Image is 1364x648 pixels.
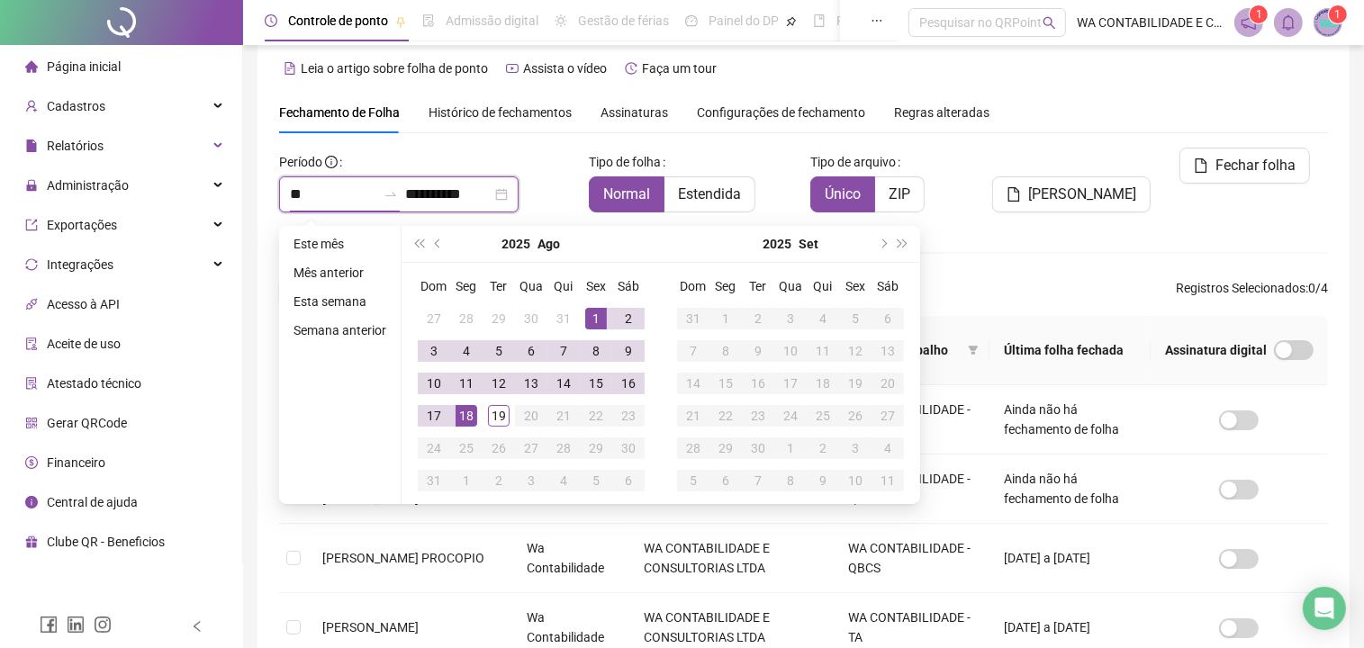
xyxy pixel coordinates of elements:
[547,270,580,302] th: Qui
[555,14,567,27] span: sun
[409,226,429,262] button: super-prev-year
[747,405,769,427] div: 23
[872,464,904,497] td: 2025-10-11
[618,405,639,427] div: 23
[585,405,607,427] div: 22
[418,302,450,335] td: 2025-07-27
[456,373,477,394] div: 11
[780,470,801,491] div: 8
[807,432,839,464] td: 2025-10-02
[780,340,801,362] div: 10
[715,308,736,329] div: 1
[456,470,477,491] div: 1
[520,308,542,329] div: 30
[25,298,38,310] span: api
[812,405,834,427] div: 25
[889,185,910,202] span: ZIP
[538,226,561,262] button: month panel
[25,535,38,548] span: gift
[418,335,450,367] td: 2025-08-03
[677,400,709,432] td: 2025-09-21
[547,400,580,432] td: 2025-08-21
[747,308,769,329] div: 2
[742,335,774,367] td: 2025-09-09
[968,345,979,355] span: filter
[47,416,127,430] span: Gerar QRCode
[520,470,542,491] div: 3
[682,437,704,459] div: 28
[512,524,629,593] td: Wa Contabilidade
[25,139,38,152] span: file
[456,340,477,362] div: 4
[845,437,866,459] div: 3
[1165,340,1267,360] span: Assinatura digital
[845,470,866,491] div: 10
[780,437,801,459] div: 1
[839,464,872,497] td: 2025-10-10
[553,340,574,362] div: 7
[515,302,547,335] td: 2025-07-30
[191,620,203,633] span: left
[780,308,801,329] div: 3
[894,106,989,119] span: Regras alteradas
[715,470,736,491] div: 6
[25,258,38,271] span: sync
[812,437,834,459] div: 2
[547,464,580,497] td: 2025-09-04
[709,400,742,432] td: 2025-09-22
[715,437,736,459] div: 29
[992,176,1151,212] button: [PERSON_NAME]
[839,302,872,335] td: 2025-09-05
[286,291,393,312] li: Esta semana
[47,495,138,509] span: Central de ajuda
[774,335,807,367] td: 2025-09-10
[872,270,904,302] th: Sáb
[47,455,105,470] span: Financeiro
[877,470,899,491] div: 11
[839,432,872,464] td: 2025-10-03
[395,16,406,27] span: pushpin
[612,400,645,432] td: 2025-08-23
[553,373,574,394] div: 14
[1335,8,1341,21] span: 1
[642,61,717,76] span: Faça um tour
[40,616,58,634] span: facebook
[47,337,121,351] span: Aceite de uso
[456,308,477,329] div: 28
[25,60,38,73] span: home
[612,302,645,335] td: 2025-08-02
[709,464,742,497] td: 2025-10-06
[450,464,483,497] td: 2025-09-01
[580,367,612,400] td: 2025-08-15
[456,405,477,427] div: 18
[47,139,104,153] span: Relatórios
[877,340,899,362] div: 13
[502,226,531,262] button: year panel
[423,308,445,329] div: 27
[845,340,866,362] div: 12
[715,373,736,394] div: 15
[25,377,38,390] span: solution
[322,551,484,565] span: [PERSON_NAME] PROCOPIO
[446,13,538,28] span: Admissão digital
[682,373,704,394] div: 14
[677,270,709,302] th: Dom
[288,13,388,28] span: Controle de ponto
[618,340,639,362] div: 9
[807,367,839,400] td: 2025-09-18
[877,373,899,394] div: 20
[601,106,668,119] span: Assinaturas
[839,270,872,302] th: Sex
[1329,5,1347,23] sup: Atualize o seu contato no menu Meus Dados
[520,340,542,362] div: 6
[450,367,483,400] td: 2025-08-11
[774,302,807,335] td: 2025-09-03
[1176,281,1305,295] span: Registros Selecionados
[877,437,899,459] div: 4
[1241,14,1257,31] span: notification
[682,340,704,362] div: 7
[450,335,483,367] td: 2025-08-04
[547,432,580,464] td: 2025-08-28
[418,432,450,464] td: 2025-08-24
[515,432,547,464] td: 2025-08-27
